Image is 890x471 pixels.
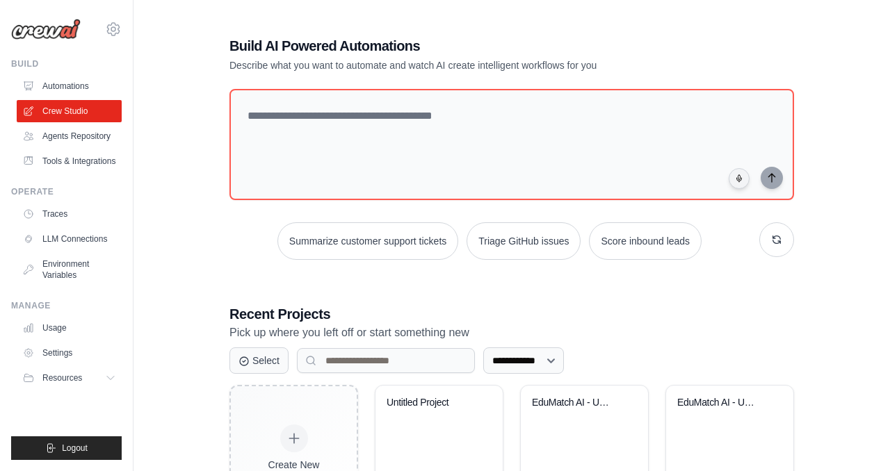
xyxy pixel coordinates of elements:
[11,19,81,40] img: Logo
[17,228,122,250] a: LLM Connections
[17,317,122,339] a: Usage
[17,75,122,97] a: Automations
[229,36,697,56] h1: Build AI Powered Automations
[729,168,750,189] button: Click to speak your automation idea
[387,397,471,409] div: Untitled Project
[17,367,122,389] button: Resources
[42,372,82,383] span: Resources
[277,222,458,260] button: Summarize customer support tickets
[62,443,88,454] span: Logout
[17,253,122,286] a: Environment Variables
[11,58,122,69] div: Build
[17,125,122,147] a: Agents Repository
[229,324,794,342] p: Pick up where you left off or start something new
[17,100,122,122] a: Crew Studio
[11,436,122,460] button: Logout
[11,186,122,197] div: Operate
[532,397,616,409] div: EduMatch AI - University Finder System
[11,300,122,311] div: Manage
[229,347,289,374] button: Select
[17,203,122,225] a: Traces
[17,342,122,364] a: Settings
[467,222,581,260] button: Triage GitHub issues
[589,222,702,260] button: Score inbound leads
[17,150,122,172] a: Tools & Integrations
[677,397,761,409] div: EduMatch AI - University Finder System
[229,304,794,324] h3: Recent Projects
[759,222,794,257] button: Get new suggestions
[229,58,697,72] p: Describe what you want to automate and watch AI create intelligent workflows for you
